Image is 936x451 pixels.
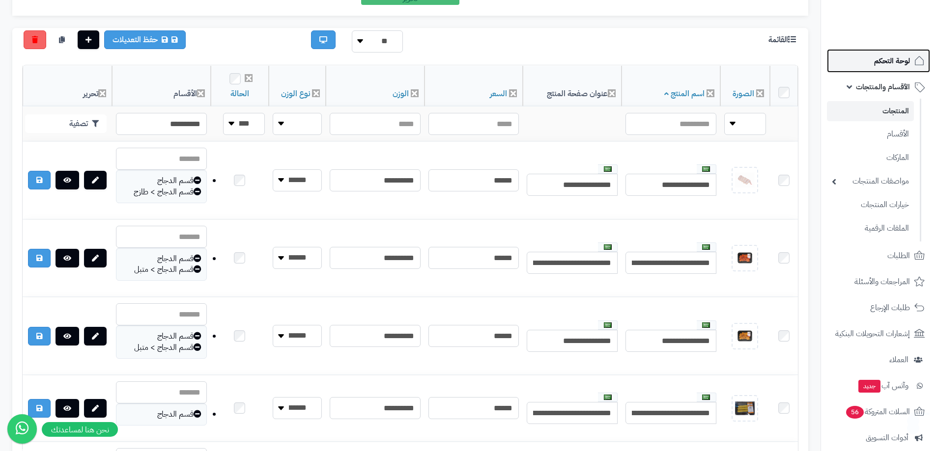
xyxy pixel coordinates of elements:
[846,406,864,419] span: 56
[835,327,910,341] span: إشعارات التحويلات البنكية
[827,218,914,239] a: الملفات الرقمية
[121,186,201,198] div: قسم الدجاج > طازج
[768,35,798,45] h3: القائمة
[104,30,186,49] a: حفظ التعديلات
[121,342,201,353] div: قسم الدجاج > متبل
[856,80,910,94] span: الأقسام والمنتجات
[733,88,754,100] a: الصورة
[604,166,612,172] img: العربية
[702,395,710,400] img: العربية
[523,66,622,106] th: عنوان صفحة المنتج
[827,244,930,267] a: الطلبات
[827,194,914,215] a: خيارات المنتجات
[702,166,710,172] img: العربية
[23,66,112,106] th: تحرير
[887,249,910,263] span: الطلبات
[827,171,914,192] a: مواصفات المنتجات
[874,54,910,68] span: لوحة التحكم
[827,374,930,398] a: وآتس آبجديد
[827,296,930,319] a: طلبات الإرجاع
[121,409,201,420] div: قسم الدجاج
[230,88,249,100] a: الحالة
[121,175,201,186] div: قسم الدجاج
[121,331,201,342] div: قسم الدجاج
[857,379,908,393] span: وآتس آب
[827,322,930,345] a: إشعارات التحويلات البنكية
[827,348,930,371] a: العملاء
[866,431,908,445] span: أدوات التسويق
[827,147,914,168] a: الماركات
[858,380,880,393] span: جديد
[490,88,507,100] a: السعر
[827,124,914,145] a: الأقسام
[702,322,710,328] img: العربية
[604,395,612,400] img: العربية
[604,244,612,250] img: العربية
[827,49,930,73] a: لوحة التحكم
[25,114,107,133] button: تصفية
[121,253,201,265] div: قسم الدجاج
[827,270,930,293] a: المراجعات والأسئلة
[845,405,910,419] span: السلات المتروكة
[827,426,930,450] a: أدوات التسويق
[604,322,612,328] img: العربية
[664,88,705,100] a: اسم المنتج
[870,301,910,315] span: طلبات الإرجاع
[702,244,710,250] img: العربية
[827,400,930,424] a: السلات المتروكة56
[854,275,910,289] span: المراجعات والأسئلة
[889,353,908,367] span: العملاء
[827,101,914,121] a: المنتجات
[112,66,211,106] th: الأقسام
[393,88,409,100] a: الوزن
[281,88,310,100] a: نوع الوزن
[121,264,201,275] div: قسم الدجاج > متبل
